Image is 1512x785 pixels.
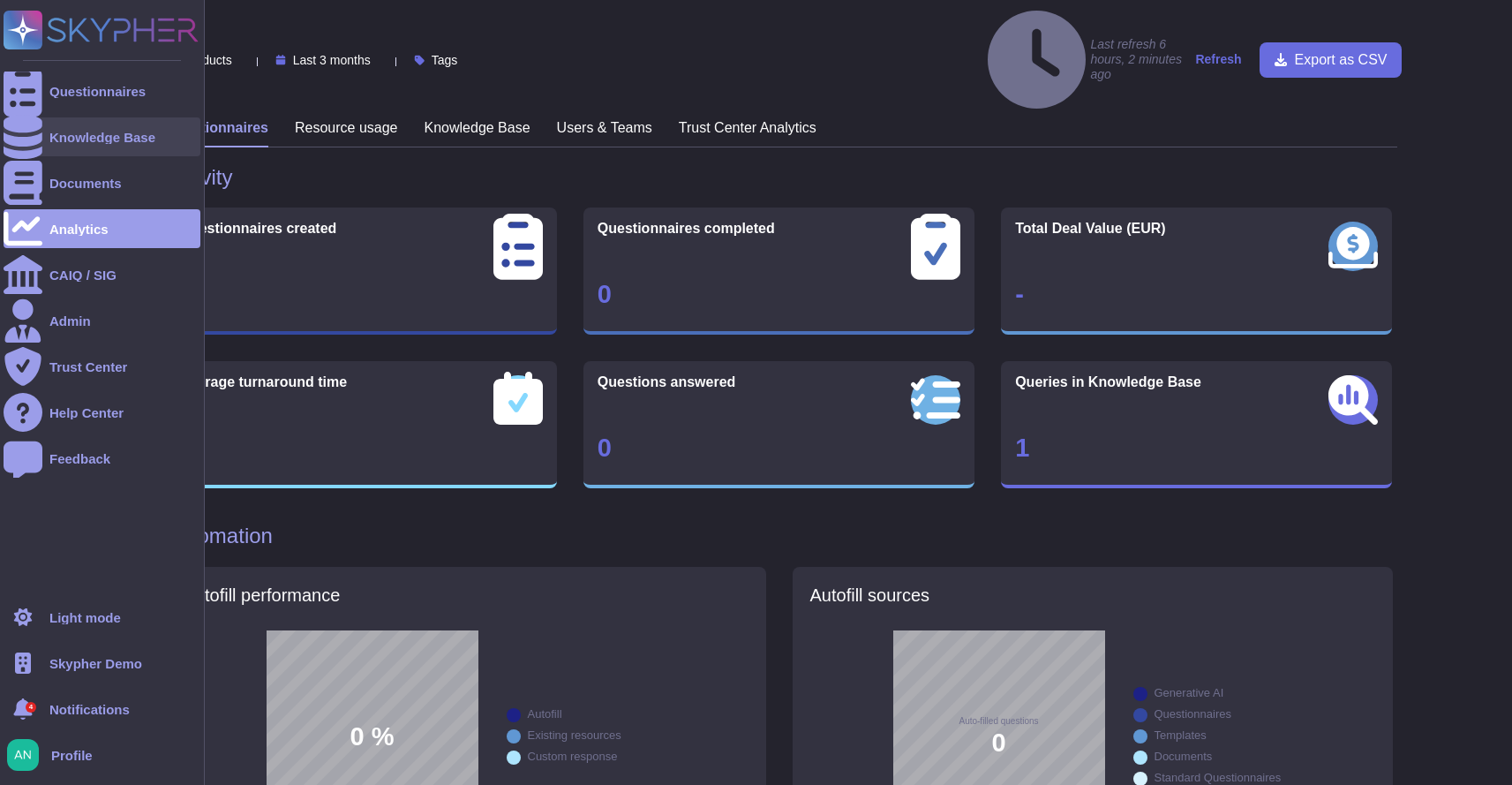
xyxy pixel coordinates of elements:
[557,119,652,136] h3: Users & Teams
[166,165,1393,191] h1: Activity
[180,435,543,461] div: -
[49,360,127,374] div: Trust Center
[180,282,543,307] div: 0
[49,703,130,716] span: Notifications
[1155,708,1231,720] div: Questionnaires
[49,611,121,624] div: Light mode
[4,72,200,110] a: Questionnaires
[4,255,200,294] a: CAIQ / SIG
[988,11,1186,109] h4: Last refresh 6 hours, 2 minutes ago
[184,585,748,606] h5: Autofill performance
[1155,687,1224,698] div: Generative AI
[293,54,371,66] span: Last 3 months
[959,717,1038,726] span: Auto-filled questions
[180,375,348,389] span: Average turnaround time
[4,163,200,202] a: Documents
[184,54,232,66] span: Products
[598,375,736,389] span: Questions answered
[432,54,458,66] span: Tags
[1295,53,1388,67] span: Export as CSV
[166,524,1393,549] h1: Automation
[180,222,337,236] span: Questionnaires created
[598,222,775,236] span: Questionnaires completed
[7,739,39,771] img: user
[1260,42,1402,78] button: Export as CSV
[1015,222,1165,236] span: Total Deal Value (EUR)
[4,439,200,478] a: Feedback
[295,119,398,136] h3: Resource usage
[4,117,200,156] a: Knowledge Base
[51,749,93,762] span: Profile
[810,585,1375,606] h5: Autofill sources
[1195,52,1241,66] strong: Refresh
[1015,375,1201,389] span: Queries in Knowledge Base
[49,85,146,98] div: Questionnaires
[49,314,91,328] div: Admin
[528,708,562,720] div: Autofill
[1155,729,1207,741] div: Templates
[166,119,268,136] h3: Questionnaires
[350,724,395,750] span: 0 %
[49,131,155,144] div: Knowledge Base
[49,452,110,465] div: Feedback
[679,119,816,136] h3: Trust Center Analytics
[4,393,200,432] a: Help Center
[598,282,960,307] div: 0
[1155,751,1213,762] div: Documents
[4,736,51,774] button: user
[1015,435,1378,461] div: 1
[425,119,530,136] h3: Knowledge Base
[4,347,200,386] a: Trust Center
[26,702,36,713] div: 4
[49,177,122,190] div: Documents
[991,730,1005,756] span: 0
[49,223,109,236] div: Analytics
[4,209,200,248] a: Analytics
[528,729,621,741] div: Existing resources
[528,751,618,762] div: Custom response
[49,268,117,282] div: CAIQ / SIG
[49,406,124,419] div: Help Center
[49,657,142,670] span: Skypher Demo
[1155,772,1282,783] div: Standard Questionnaires
[4,301,200,340] a: Admin
[1015,282,1378,307] div: -
[598,435,960,461] div: 0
